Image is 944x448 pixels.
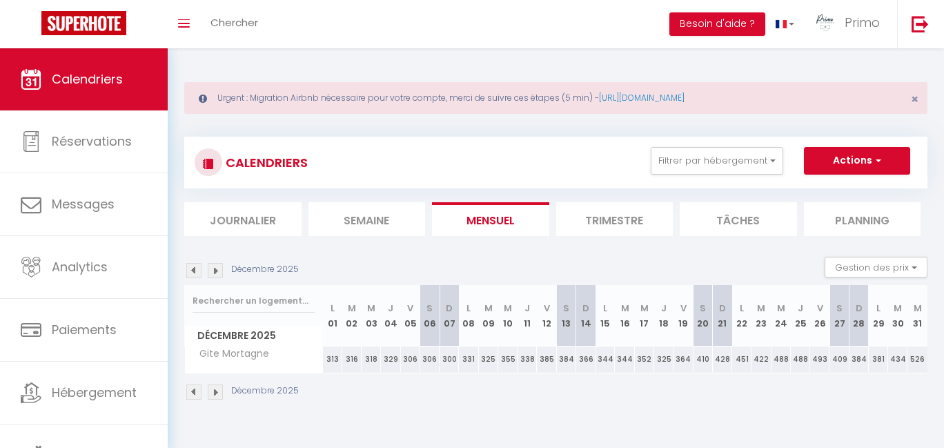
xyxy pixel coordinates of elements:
[537,285,556,347] th: 12
[771,347,791,372] div: 488
[498,347,518,372] div: 355
[388,302,393,315] abbr: J
[845,14,880,31] span: Primo
[537,347,556,372] div: 385
[829,285,849,347] th: 27
[713,347,732,372] div: 428
[187,347,273,362] span: Gite Mortagne
[557,347,576,372] div: 384
[732,285,751,347] th: 22
[563,302,569,315] abbr: S
[651,147,783,175] button: Filtrer par hébergement
[479,285,498,347] th: 09
[557,285,576,347] th: 13
[680,302,687,315] abbr: V
[52,133,132,150] span: Réservations
[41,11,126,35] img: Super Booking
[810,347,829,372] div: 493
[459,347,478,372] div: 331
[654,285,673,347] th: 18
[907,347,927,372] div: 526
[615,347,634,372] div: 344
[484,302,493,315] abbr: M
[719,302,726,315] abbr: D
[504,302,512,315] abbr: M
[771,285,791,347] th: 24
[869,285,888,347] th: 29
[381,347,400,372] div: 329
[323,347,342,372] div: 313
[222,147,308,178] h3: CALENDRIERS
[740,302,744,315] abbr: L
[426,302,433,315] abbr: S
[440,347,459,372] div: 300
[825,257,927,277] button: Gestion des prix
[791,347,810,372] div: 488
[362,347,381,372] div: 318
[673,347,693,372] div: 364
[869,347,888,372] div: 381
[894,302,902,315] abbr: M
[544,302,550,315] abbr: V
[757,302,765,315] abbr: M
[401,347,420,372] div: 306
[640,302,649,315] abbr: M
[231,384,299,398] p: Décembre 2025
[498,285,518,347] th: 10
[518,347,537,372] div: 338
[420,285,440,347] th: 06
[576,285,596,347] th: 14
[381,285,400,347] th: 04
[576,347,596,372] div: 366
[556,202,673,236] li: Trimestre
[732,347,751,372] div: 451
[856,302,863,315] abbr: D
[52,321,117,338] span: Paiements
[479,347,498,372] div: 325
[52,258,108,275] span: Analytics
[342,347,362,372] div: 316
[810,285,829,347] th: 26
[459,285,478,347] th: 08
[323,285,342,347] th: 01
[184,202,302,236] li: Journalier
[804,202,921,236] li: Planning
[888,285,907,347] th: 30
[661,302,667,315] abbr: J
[52,384,137,401] span: Hébergement
[420,347,440,372] div: 306
[446,302,453,315] abbr: D
[52,195,115,213] span: Messages
[466,302,471,315] abbr: L
[596,347,615,372] div: 344
[603,302,607,315] abbr: L
[694,347,713,372] div: 410
[836,302,843,315] abbr: S
[635,285,654,347] th: 17
[342,285,362,347] th: 02
[654,347,673,372] div: 325
[524,302,530,315] abbr: J
[876,302,881,315] abbr: L
[193,289,315,313] input: Rechercher un logement...
[849,285,869,347] th: 28
[582,302,589,315] abbr: D
[184,82,927,114] div: Urgent : Migration Airbnb nécessaire pour votre compte, merci de suivre ces étapes (5 min) -
[673,285,693,347] th: 19
[367,302,375,315] abbr: M
[804,147,910,175] button: Actions
[308,202,426,236] li: Semaine
[713,285,732,347] th: 21
[907,285,927,347] th: 31
[777,302,785,315] abbr: M
[52,70,123,88] span: Calendriers
[751,347,771,372] div: 422
[362,285,381,347] th: 03
[432,202,549,236] li: Mensuel
[185,326,322,346] span: Décembre 2025
[911,90,918,108] span: ×
[815,12,836,33] img: ...
[700,302,706,315] abbr: S
[791,285,810,347] th: 25
[912,15,929,32] img: logout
